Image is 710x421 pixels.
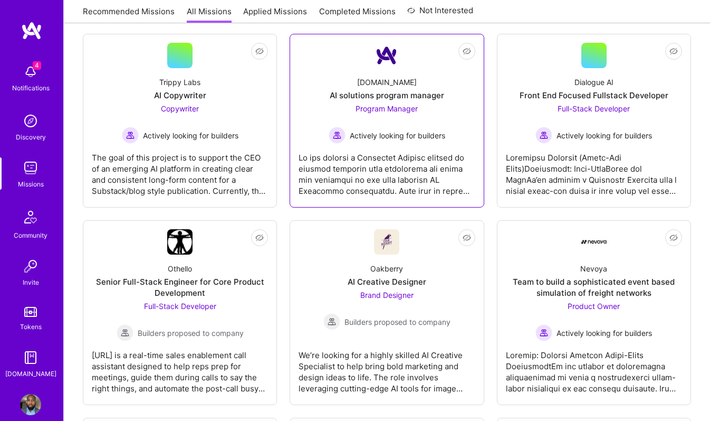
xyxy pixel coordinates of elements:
div: Oakberry [370,263,403,274]
a: Not Interested [407,4,473,23]
div: Othello [168,263,192,274]
div: [DOMAIN_NAME] [5,368,56,379]
img: discovery [20,110,41,132]
img: Actively looking for builders [535,127,552,144]
div: Dialogue AI [574,77,613,88]
div: Front End Focused Fullstack Developer [520,90,668,101]
img: teamwork [20,157,41,179]
img: User Avatar [20,394,41,415]
img: Builders proposed to company [323,313,340,330]
img: bell [20,61,41,82]
div: Trippy Labs [159,77,200,88]
span: Actively looking for builders [350,130,445,141]
div: Loremip: Dolorsi Ametcon Adipi-Elits DoeiusmodtEm inc utlabor et doloremagna aliquaenimad mi veni... [506,341,682,394]
div: AI solutions program manager [330,90,444,101]
img: Actively looking for builders [329,127,346,144]
a: User Avatar [17,394,44,415]
i: icon EyeClosed [669,233,678,242]
a: Recommended Missions [83,6,175,23]
a: Dialogue AIFront End Focused Fullstack DeveloperFull-Stack Developer Actively looking for builder... [506,43,682,199]
div: Invite [23,277,39,288]
div: [URL] is a real-time sales enablement call assistant designed to help reps prep for meetings, gui... [92,341,268,394]
div: [DOMAIN_NAME] [357,77,417,88]
a: Company LogoOakberryAI Creative DesignerBrand Designer Builders proposed to companyBuilders propo... [299,229,475,396]
img: guide book [20,347,41,368]
img: Company Logo [374,229,399,255]
i: icon EyeClosed [463,233,471,242]
i: icon EyeClosed [669,47,678,55]
div: The goal of this project is to support the CEO of an emerging AI platform in creating clear and c... [92,144,268,197]
span: Builders proposed to company [138,328,244,339]
a: Trippy LabsAI CopywriterCopywriter Actively looking for buildersActively looking for buildersThe ... [92,43,268,199]
a: Company Logo[DOMAIN_NAME]AI solutions program managerProgram Manager Actively looking for builder... [299,43,475,199]
span: Builders proposed to company [344,316,450,328]
span: Actively looking for builders [557,328,652,339]
img: Builders proposed to company [117,324,133,341]
div: We’re looking for a highly skilled AI Creative Specialist to help bring bold marketing and design... [299,341,475,394]
div: AI Copywriter [154,90,206,101]
span: Actively looking for builders [557,130,652,141]
a: Company LogoNevoyaTeam to build a sophisticated event based simulation of freight networksProduct... [506,229,682,396]
div: Missions [18,179,44,190]
div: Loremipsu Dolorsit (Ametc-Adi Elits)Doeiusmodt: Inci-UtlaBoree dol MagnAa’en adminim v Quisnostr ... [506,144,682,197]
span: Product Owner [568,302,620,311]
div: Team to build a sophisticated event based simulation of freight networks [506,276,682,298]
div: Discovery [16,132,46,143]
img: tokens [24,307,37,317]
span: Full-Stack Developer [144,302,216,311]
span: Program Manager [356,104,418,113]
div: Tokens [20,321,42,332]
span: Copywriter [161,104,199,113]
img: Company Logo [374,43,399,68]
a: Completed Missions [319,6,396,23]
img: Actively looking for builders [535,324,552,341]
div: Senior Full-Stack Engineer for Core Product Development [92,276,268,298]
span: Actively looking for builders [143,130,238,141]
img: Company Logo [581,240,607,244]
span: 4 [33,61,41,70]
i: icon EyeClosed [463,47,471,55]
div: Notifications [12,82,50,93]
img: Actively looking for builders [122,127,139,144]
i: icon EyeClosed [255,47,264,55]
img: logo [21,21,42,40]
div: Lo ips dolorsi a Consectet Adipisc elitsed do eiusmod temporin utla etdolorema ali enima min veni... [299,144,475,197]
div: Community [14,230,47,241]
span: Full-Stack Developer [558,104,630,113]
img: Company Logo [167,229,193,255]
a: All Missions [187,6,232,23]
img: Community [18,204,43,230]
a: Applied Missions [243,6,307,23]
span: Brand Designer [360,291,414,300]
i: icon EyeClosed [255,233,264,242]
img: Invite [20,256,41,277]
div: Nevoya [580,263,607,274]
a: Company LogoOthelloSenior Full-Stack Engineer for Core Product DevelopmentFull-Stack Developer Bu... [92,229,268,396]
div: AI Creative Designer [348,276,426,287]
